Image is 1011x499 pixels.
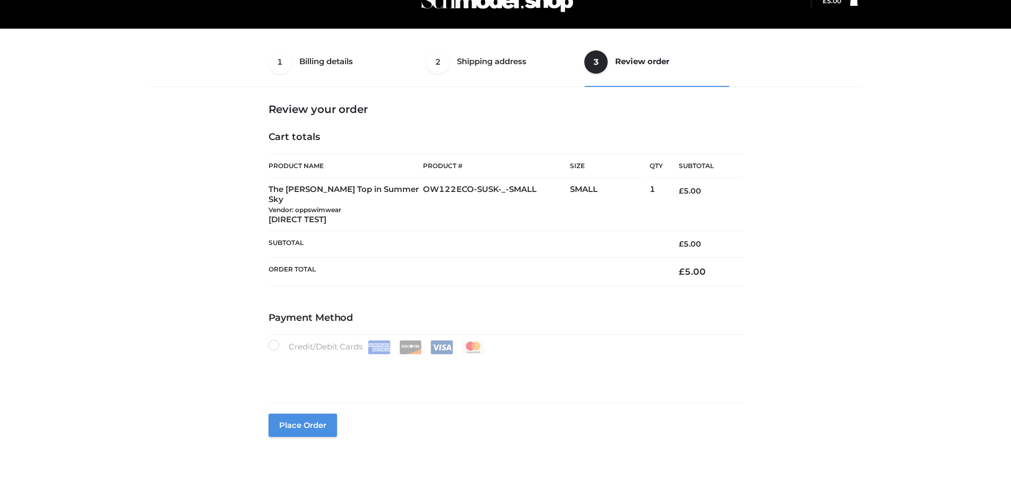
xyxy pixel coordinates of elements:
bdi: 5.00 [679,266,706,277]
h4: Cart totals [269,132,743,143]
img: Visa [430,340,453,354]
small: Vendor: oppswimwear [269,206,341,214]
th: Product Name [269,154,424,178]
h4: Payment Method [269,312,743,324]
td: SMALL [570,178,650,231]
th: Subtotal [663,154,742,178]
td: OW122ECO-SUSK-_-SMALL [423,178,570,231]
th: Order Total [269,257,663,285]
span: £ [679,186,684,196]
img: Mastercard [462,340,485,354]
th: Subtotal [269,231,663,257]
iframe: Secure payment input frame [266,352,741,391]
th: Product # [423,154,570,178]
bdi: 5.00 [679,239,701,249]
span: £ [679,239,684,249]
td: The [PERSON_NAME] Top in Summer Sky [DIRECT TEST] [269,178,424,231]
bdi: 5.00 [679,186,701,196]
img: Discover [399,340,422,354]
h3: Review your order [269,103,743,116]
td: 1 [650,178,663,231]
th: Size [570,154,644,178]
span: £ [679,266,685,277]
img: Amex [368,340,391,354]
label: Credit/Debit Cards [269,340,486,354]
button: Place order [269,414,337,437]
th: Qty [650,154,663,178]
